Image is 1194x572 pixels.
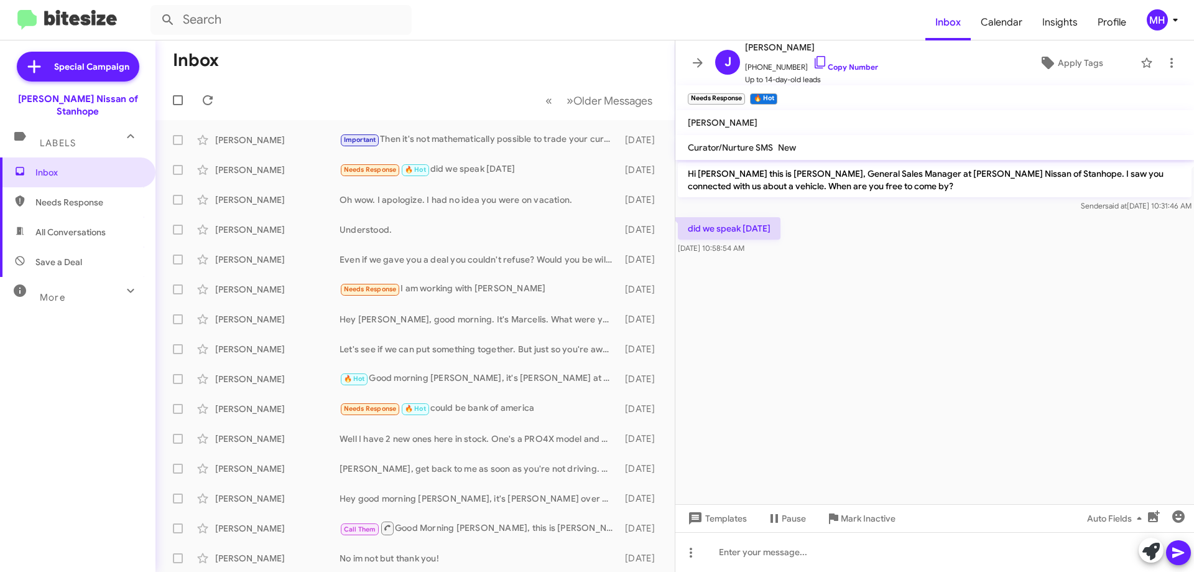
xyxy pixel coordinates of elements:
[685,507,747,530] span: Templates
[816,507,905,530] button: Mark Inactive
[35,166,141,179] span: Inbox
[344,285,397,293] span: Needs Response
[340,552,619,565] div: No im not but thank you!
[17,52,139,82] a: Special Campaign
[1147,9,1168,30] div: MH
[1087,507,1147,530] span: Auto Fields
[150,5,412,35] input: Search
[619,223,665,236] div: [DATE]
[215,134,340,146] div: [PERSON_NAME]
[1105,201,1127,210] span: said at
[619,164,665,176] div: [DATE]
[619,492,665,505] div: [DATE]
[688,142,773,153] span: Curator/Nurture SMS
[340,462,619,475] div: [PERSON_NAME], get back to me as soon as you're not driving. You're in a great spot right now! Ta...
[35,196,141,209] span: Needs Response
[340,492,619,505] div: Hey good morning [PERSON_NAME], it's [PERSON_NAME] over at [PERSON_NAME] Nissan. Just wanted to k...
[545,93,552,108] span: «
[40,138,76,149] span: Labels
[688,93,745,105] small: Needs Response
[40,292,65,303] span: More
[675,507,757,530] button: Templates
[340,520,619,536] div: Good Morning [PERSON_NAME], this is [PERSON_NAME], [PERSON_NAME] asked me to reach out on his beh...
[215,373,340,385] div: [PERSON_NAME]
[1081,201,1192,210] span: Sender [DATE] 10:31:46 AM
[619,462,665,475] div: [DATE]
[619,253,665,266] div: [DATE]
[841,507,895,530] span: Mark Inactive
[344,405,397,413] span: Needs Response
[619,194,665,206] div: [DATE]
[35,256,82,268] span: Save a Deal
[1088,4,1136,40] a: Profile
[1077,507,1157,530] button: Auto Fields
[745,40,878,55] span: [PERSON_NAME]
[344,375,365,383] span: 🔥 Hot
[344,136,376,144] span: Important
[745,55,878,73] span: [PHONE_NUMBER]
[567,93,573,108] span: »
[340,194,619,206] div: Oh wow. I apologize. I had no idea you were on vacation.
[678,162,1192,197] p: Hi [PERSON_NAME] this is [PERSON_NAME], General Sales Manager at [PERSON_NAME] Nissan of Stanhope...
[619,552,665,565] div: [DATE]
[340,133,619,147] div: Then it's not mathematically possible to trade your current Pathfinder with about $20K of negativ...
[215,492,340,505] div: [PERSON_NAME]
[724,52,731,72] span: J
[745,73,878,86] span: Up to 14-day-old leads
[619,522,665,535] div: [DATE]
[215,313,340,326] div: [PERSON_NAME]
[619,283,665,296] div: [DATE]
[340,253,619,266] div: Even if we gave you a deal you couldn't refuse? Would you be willing to travel a bit?
[215,253,340,266] div: [PERSON_NAME]
[215,462,340,475] div: [PERSON_NAME]
[573,94,652,108] span: Older Messages
[971,4,1032,40] a: Calendar
[35,226,106,238] span: All Conversations
[340,372,619,386] div: Good morning [PERSON_NAME], it's [PERSON_NAME] at [PERSON_NAME] Nissan. Just wanted to thank you ...
[678,217,780,240] p: did we speak [DATE]
[619,403,665,415] div: [DATE]
[782,507,806,530] span: Pause
[215,522,340,535] div: [PERSON_NAME]
[344,166,397,174] span: Needs Response
[619,433,665,445] div: [DATE]
[340,343,619,355] div: Let's see if we can put something together. But just so you're aware, the new payment on the 2025...
[405,166,426,174] span: 🔥 Hot
[1032,4,1088,40] a: Insights
[215,433,340,445] div: [PERSON_NAME]
[340,162,619,177] div: did we speak [DATE]
[215,403,340,415] div: [PERSON_NAME]
[678,243,744,253] span: [DATE] 10:58:54 AM
[215,343,340,355] div: [PERSON_NAME]
[1007,52,1134,74] button: Apply Tags
[559,88,660,113] button: Next
[54,60,129,73] span: Special Campaign
[1058,52,1103,74] span: Apply Tags
[340,401,619,416] div: could be bank of america
[813,62,878,72] a: Copy Number
[215,194,340,206] div: [PERSON_NAME]
[215,223,340,236] div: [PERSON_NAME]
[340,223,619,236] div: Understood.
[344,525,376,533] span: Call Them
[538,88,560,113] button: Previous
[750,93,777,105] small: 🔥 Hot
[688,117,757,128] span: [PERSON_NAME]
[778,142,796,153] span: New
[757,507,816,530] button: Pause
[215,164,340,176] div: [PERSON_NAME]
[340,433,619,445] div: Well I have 2 new ones here in stock. One's a PRO4X model and one's an SL model. The PRO4X model ...
[215,552,340,565] div: [PERSON_NAME]
[619,134,665,146] div: [DATE]
[173,50,219,70] h1: Inbox
[405,405,426,413] span: 🔥 Hot
[925,4,971,40] a: Inbox
[619,313,665,326] div: [DATE]
[619,373,665,385] div: [DATE]
[619,343,665,355] div: [DATE]
[1136,9,1180,30] button: MH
